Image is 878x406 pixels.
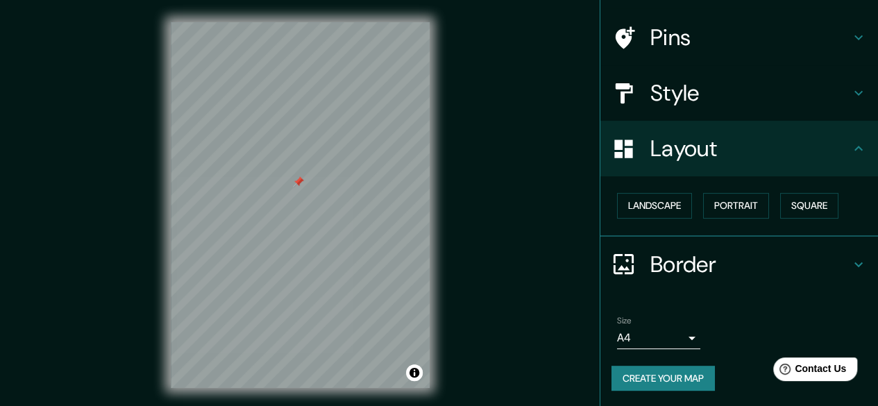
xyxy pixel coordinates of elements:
div: A4 [617,327,700,349]
h4: Style [650,79,850,107]
div: Pins [600,10,878,65]
button: Landscape [617,193,692,219]
div: Layout [600,121,878,176]
label: Size [617,314,632,326]
h4: Border [650,251,850,278]
button: Toggle attribution [406,364,423,381]
button: Portrait [703,193,769,219]
button: Square [780,193,838,219]
canvas: Map [171,22,430,388]
div: Style [600,65,878,121]
iframe: Help widget launcher [754,352,863,391]
button: Create your map [611,366,715,391]
div: Border [600,237,878,292]
h4: Layout [650,135,850,162]
h4: Pins [650,24,850,51]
